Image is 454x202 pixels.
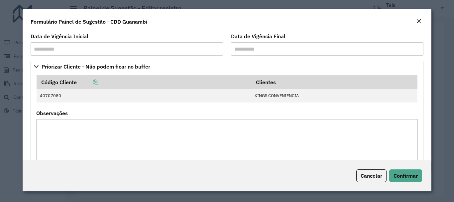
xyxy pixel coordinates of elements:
span: Priorizar Cliente - Não podem ficar no buffer [42,64,150,69]
button: Close [414,17,423,26]
em: Fechar [416,19,421,24]
label: Data de Vigência Final [231,32,285,40]
label: Observações [36,109,68,117]
td: KINGS CONVENIENCIA [251,89,417,102]
div: Priorizar Cliente - Não podem ficar no buffer [31,72,423,184]
h4: Formulário Painel de Sugestão - CDD Guanambi [31,18,147,26]
th: Clientes [251,75,417,89]
span: Cancelar [361,172,382,179]
td: 40707080 [37,89,251,102]
span: Confirmar [394,172,418,179]
a: Copiar [77,79,98,86]
button: Confirmar [389,169,422,182]
a: Priorizar Cliente - Não podem ficar no buffer [31,61,423,72]
label: Data de Vigência Inicial [31,32,88,40]
th: Código Cliente [37,75,251,89]
button: Cancelar [356,169,387,182]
